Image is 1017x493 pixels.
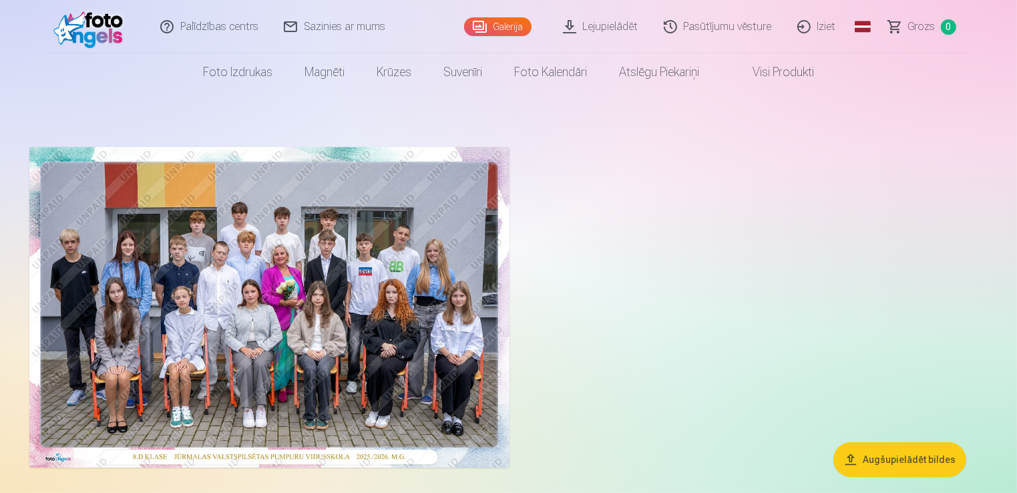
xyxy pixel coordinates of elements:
span: Grozs [908,19,936,35]
img: /fa3 [53,5,130,48]
a: Visi produkti [715,53,830,91]
span: 0 [941,19,956,35]
button: Augšupielādēt bildes [833,442,966,477]
a: Foto izdrukas [187,53,288,91]
a: Galerija [464,17,532,36]
a: Krūzes [361,53,427,91]
a: Foto kalendāri [498,53,603,91]
a: Suvenīri [427,53,498,91]
a: Magnēti [288,53,361,91]
a: Atslēgu piekariņi [603,53,715,91]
